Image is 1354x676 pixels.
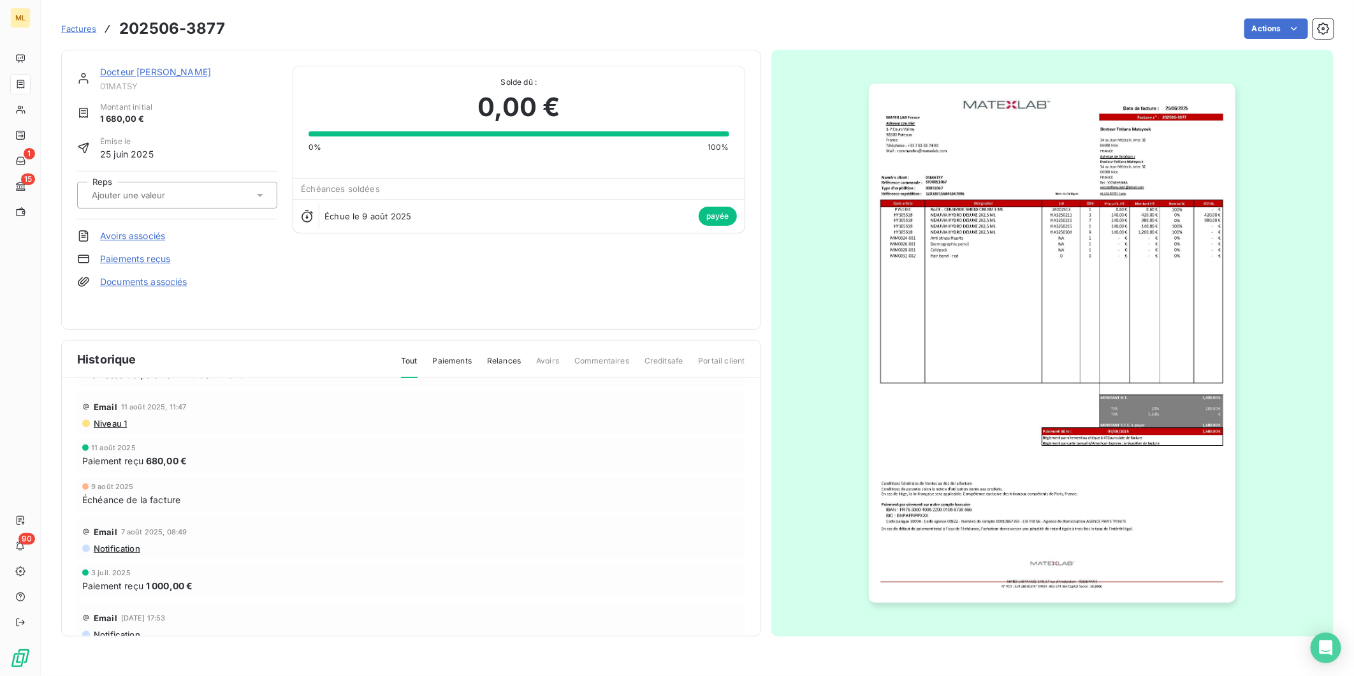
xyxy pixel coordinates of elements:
span: [DATE] 17:53 [121,614,166,622]
span: Échéance de la facture [82,493,180,506]
span: Creditsafe [644,355,683,377]
span: Échéances soldées [301,184,380,194]
span: Email [94,527,117,537]
span: 680,00 € [146,454,187,467]
a: Paiements reçus [100,253,170,265]
img: invoice_thumbnail [869,84,1235,603]
span: Email [94,613,117,623]
span: 25 juin 2025 [100,147,154,161]
span: Commentaires [574,355,629,377]
span: Tout [401,355,418,378]
span: Email [94,402,117,412]
div: ML [10,8,31,28]
span: Relances [487,355,521,377]
span: 1 000,00 € [146,579,193,592]
span: Avoirs [536,355,559,377]
span: 0,00 € [477,88,560,126]
span: Factures [61,24,96,34]
span: 1 680,00 € [100,113,152,126]
a: Avoirs associés [100,230,165,242]
span: 7 août 2025, 08:49 [121,528,187,536]
input: Ajouter une valeur [91,189,219,201]
span: Paiement reçu [82,454,143,467]
span: 1 [24,148,35,159]
span: Échue le 9 août 2025 [324,211,411,221]
span: Montant initial [100,101,152,113]
span: Paiement reçu [82,579,143,592]
button: Actions [1244,18,1308,39]
span: 9 août 2025 [91,483,134,490]
a: Factures [61,22,96,35]
span: Historique [77,351,136,368]
h3: 202506-3877 [119,17,225,40]
a: Docteur [PERSON_NAME] [100,66,211,77]
span: 100% [708,142,729,153]
span: 0% [309,142,321,153]
span: 11 août 2025 [91,444,136,452]
span: Paiements [433,355,472,377]
span: Notification [92,543,140,554]
span: 3 juil. 2025 [91,569,131,577]
span: 15 [21,173,35,185]
span: Notification [92,629,140,640]
span: Portail client [698,355,745,377]
span: Émise le [100,136,154,147]
img: Logo LeanPay [10,648,31,668]
span: 90 [18,533,35,545]
span: Niveau 1 [92,418,127,429]
span: 01MATSY [100,81,277,91]
span: 11 août 2025, 11:47 [121,403,187,411]
div: Open Intercom Messenger [1311,633,1341,663]
a: Documents associés [100,276,187,288]
span: payée [699,207,737,226]
span: Solde dû : [309,77,729,88]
